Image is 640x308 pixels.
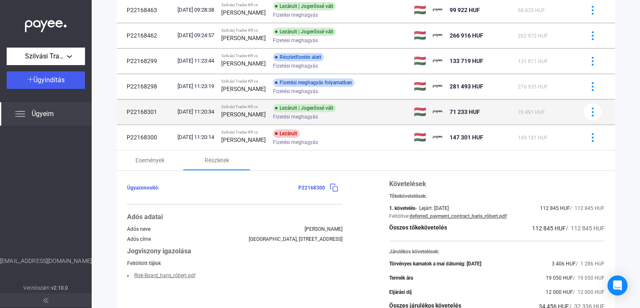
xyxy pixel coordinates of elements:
[389,179,605,189] div: Követelések
[221,136,266,143] strong: [PERSON_NAME]
[518,58,548,64] span: 131 811 HUF
[566,225,605,232] span: / 112 845 HUF
[450,83,483,90] span: 281 493 HUF
[584,1,601,19] button: more-blue
[389,261,481,267] div: Törvényes kamatok a mai dátumig: [DATE]
[450,109,480,115] span: 71 233 HUF
[117,74,174,99] td: P22168298
[450,7,480,13] span: 99 922 HUF
[273,28,336,36] div: Lezárult | Jogerőssé vált
[410,125,430,150] td: 🇭🇺
[389,249,605,255] div: Járulékos követelések:
[7,71,85,89] button: Ügyindítás
[273,78,355,87] div: Fizetési meghagyás folyamatban
[127,246,342,256] div: Jogviszony igazolása
[389,275,413,281] div: Termék ára
[433,132,443,142] img: payee-logo
[588,133,597,142] img: more-blue
[433,81,443,91] img: payee-logo
[127,260,342,266] div: Feltöltött fájlok
[588,82,597,91] img: more-blue
[298,185,325,191] span: P22168300
[33,76,65,84] span: Ügyindítás
[117,99,174,124] td: P22168301
[249,236,342,242] div: [GEOGRAPHIC_DATA], [STREET_ADDRESS]
[450,32,483,39] span: 266 916 HUF
[410,213,507,219] a: deferred_payment_contract_haris_róbert.pdf
[177,133,215,141] div: [DATE] 11:20:14
[573,289,605,295] span: / 12 000 HUF
[584,27,601,44] button: more-blue
[588,6,597,15] img: more-blue
[127,226,150,232] div: Adós neve
[221,3,266,8] div: Szilvási Trader Kft vs
[518,109,545,115] span: 70 491 HUF
[389,205,415,211] div: 1. követelés
[410,48,430,73] td: 🇭🇺
[576,261,605,267] span: / 1 286 HUF
[205,155,229,165] div: Részletek
[410,99,430,124] td: 🇭🇺
[450,134,483,141] span: 147 301 HUF
[221,28,266,33] div: Szilvási Trader Kft vs
[51,285,68,291] strong: v2.10.0
[273,86,318,96] span: Fizetési meghagyás
[546,275,573,281] span: 19 050 HUF
[518,135,548,141] span: 145 181 HUF
[177,57,215,65] div: [DATE] 11:23:44
[43,298,48,303] img: arrow-double-left-grey.svg
[330,183,338,192] img: copy-blue
[518,84,548,90] span: 276 935 HUF
[221,86,266,92] strong: [PERSON_NAME]
[221,60,266,67] strong: [PERSON_NAME]
[552,261,576,267] span: 3 406 HUF
[134,273,195,278] a: Risk-Board_haris_róbert.pdf
[273,61,318,71] span: Fizetési meghagyás
[410,74,430,99] td: 🇭🇺
[433,107,443,117] img: payee-logo
[588,108,597,116] img: more-blue
[570,205,605,211] span: / 112 845 HUF
[117,23,174,48] td: P22168462
[177,31,215,40] div: [DATE] 09:24:57
[584,129,601,146] button: more-blue
[221,111,266,118] strong: [PERSON_NAME]
[433,56,443,66] img: payee-logo
[221,79,266,84] div: Szilvási Trader Kft vs
[584,103,601,121] button: more-blue
[389,213,410,219] div: Feltöltve:
[540,205,570,211] span: 112 845 HUF
[273,104,336,112] div: Lezárult | Jogerőssé vált
[410,23,430,48] td: 🇭🇺
[584,52,601,70] button: more-blue
[532,225,566,232] span: 112 845 HUF
[389,193,605,199] div: Tőkekövetelések:
[273,129,300,138] div: Lezárult
[127,236,151,242] div: Adós címe
[117,125,174,150] td: P22168300
[7,48,85,65] button: Szilvási Trader Kft
[127,212,342,222] div: Adós adatai
[607,275,627,295] div: Open Intercom Messenger
[588,57,597,66] img: more-blue
[221,35,266,41] strong: [PERSON_NAME]
[450,58,483,64] span: 133 719 HUF
[588,31,597,40] img: more-blue
[127,185,159,191] span: Ügyazonosító:
[433,5,443,15] img: payee-logo
[389,289,412,295] div: Eljárási díj
[221,9,266,16] strong: [PERSON_NAME]
[273,137,318,147] span: Fizetési meghagyás
[135,155,165,165] div: Események
[518,8,545,13] span: 98 835 HUF
[546,289,573,295] span: 12 000 HUF
[221,53,266,58] div: Szilvási Trader Kft vs
[389,223,447,233] div: Összes tőkekövetelés
[415,205,449,211] div: - Lejárt: [DATE]
[433,30,443,40] img: payee-logo
[117,48,174,73] td: P22168299
[273,35,318,45] span: Fizetési meghagyás
[518,33,548,39] span: 262 972 HUF
[325,179,342,197] button: copy-blue
[177,6,215,14] div: [DATE] 09:28:38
